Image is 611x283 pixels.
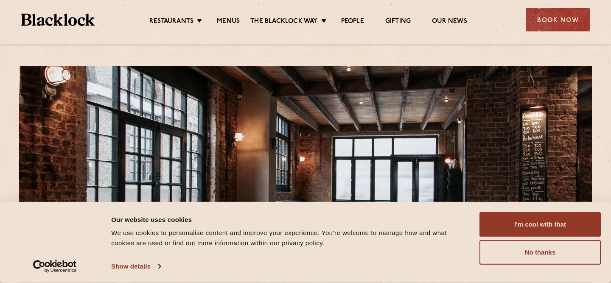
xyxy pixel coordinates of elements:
div: Book Now [526,8,590,31]
a: Gifting [385,17,411,27]
button: No thanks [479,240,601,265]
a: People [341,17,364,27]
a: Menus [217,17,240,27]
div: We use cookies to personalise content and improve your experience. You're welcome to manage how a... [111,228,470,248]
div: Our website uses cookies [111,214,470,224]
a: The Blacklock Way [250,17,317,27]
a: Restaurants [149,17,193,27]
button: I'm cool with that [479,212,601,237]
img: BL_Textured_Logo-footer-cropped.svg [21,14,95,26]
a: Usercentrics Cookiebot - opens in a new window [18,260,92,273]
a: Our News [432,17,467,27]
a: Show details [111,260,160,273]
